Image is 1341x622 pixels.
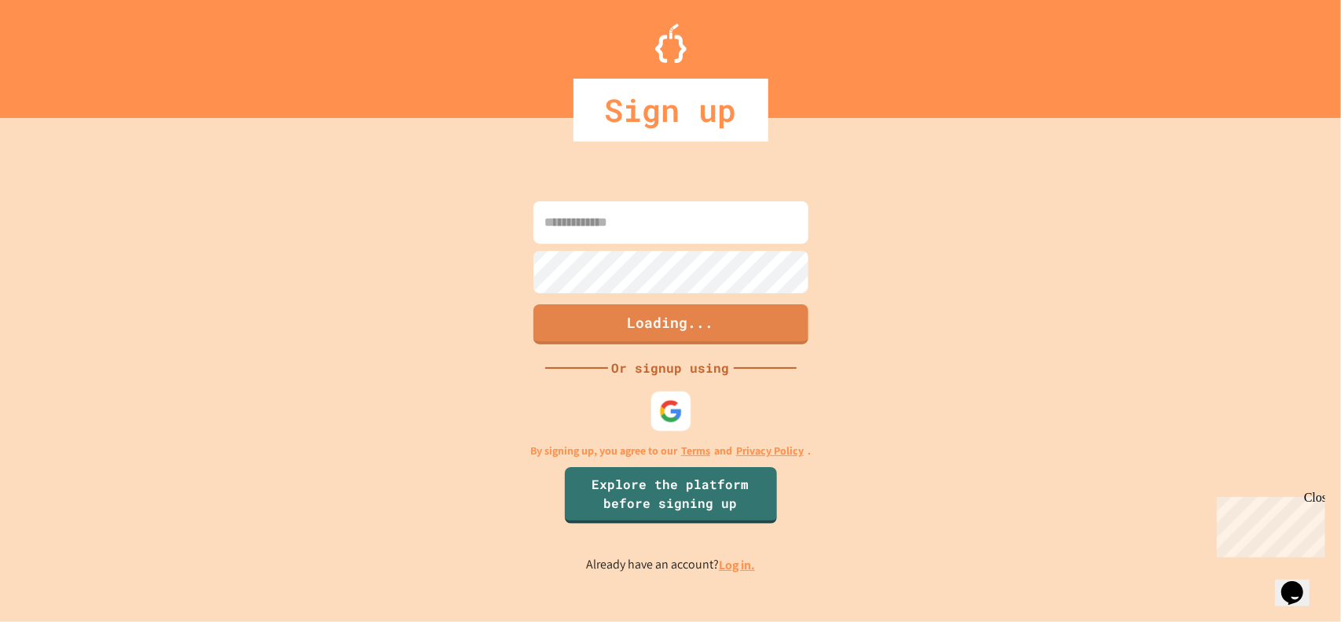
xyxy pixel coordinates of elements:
[655,24,687,63] img: Logo.svg
[719,557,755,573] a: Log in.
[530,443,811,459] p: By signing up, you agree to our and .
[6,6,108,100] div: Chat with us now!Close
[1211,491,1325,558] iframe: chat widget
[586,555,755,575] p: Already have an account?
[533,304,808,344] button: Loading...
[608,359,734,377] div: Or signup using
[565,467,777,524] a: Explore the platform before signing up
[1275,559,1325,606] iframe: chat widget
[573,79,768,142] div: Sign up
[681,443,710,459] a: Terms
[658,399,682,422] img: google-icon.svg
[736,443,804,459] a: Privacy Policy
